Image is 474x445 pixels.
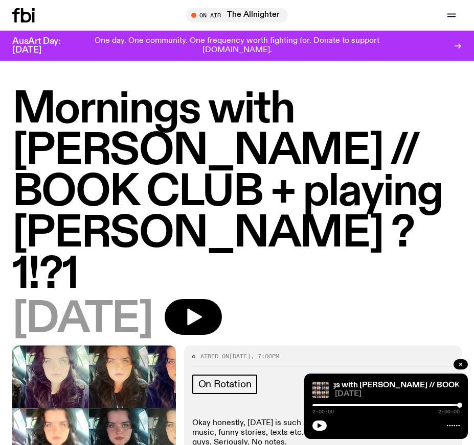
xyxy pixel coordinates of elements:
span: [DATE] [12,299,152,340]
h3: AusArt Day: [DATE] [12,37,78,55]
button: On AirThe Allnighter [186,8,288,22]
a: On Rotation [192,375,258,394]
span: 2:00:00 [438,409,460,414]
span: On Rotation [198,379,252,390]
h1: Mornings with [PERSON_NAME] // BOOK CLUB + playing [PERSON_NAME] ?1!?1 [12,89,462,296]
span: , 7:00pm [251,352,279,360]
span: 2:00:00 [312,409,334,414]
span: [DATE] [335,390,460,398]
span: [DATE] [229,352,251,360]
p: One day. One community. One frequency worth fighting for. Donate to support [DOMAIN_NAME]. [86,37,388,55]
span: Aired on [200,352,229,360]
